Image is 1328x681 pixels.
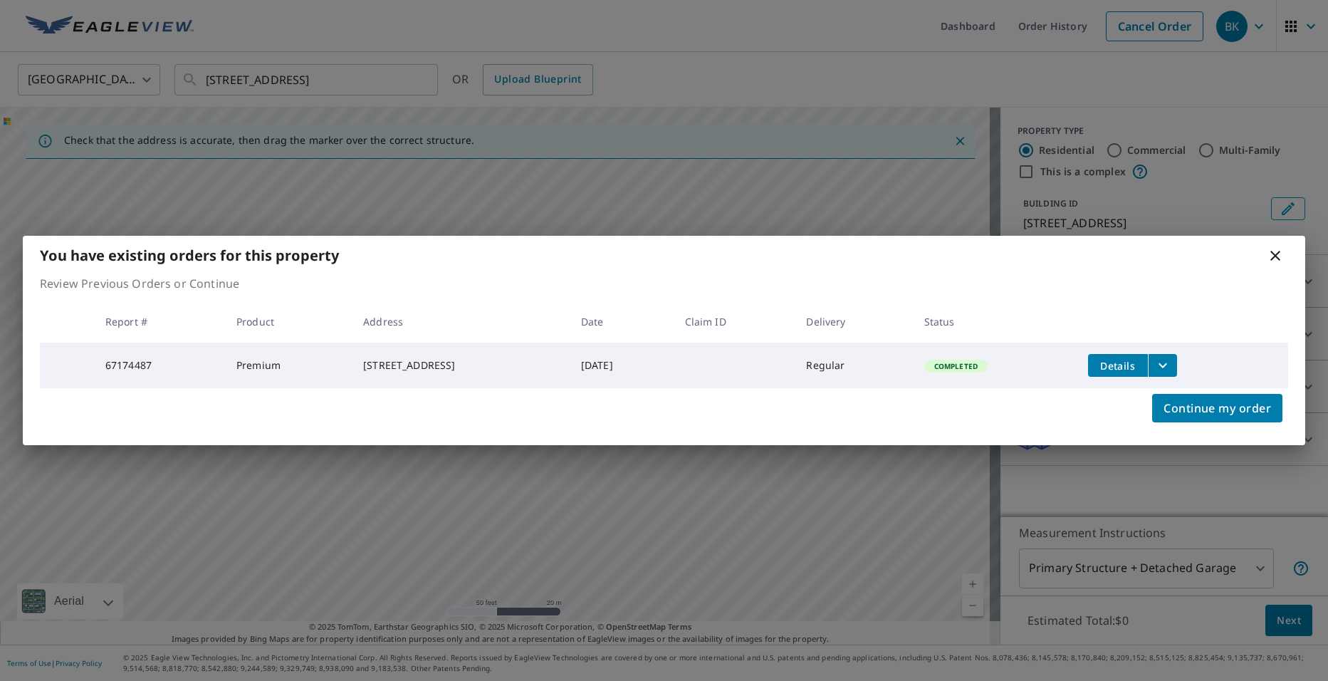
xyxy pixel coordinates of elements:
[94,343,225,388] td: 67174487
[1152,394,1282,422] button: Continue my order
[913,301,1077,343] th: Status
[225,301,352,343] th: Product
[674,301,795,343] th: Claim ID
[40,246,339,265] b: You have existing orders for this property
[795,343,912,388] td: Regular
[1164,398,1271,418] span: Continue my order
[225,343,352,388] td: Premium
[363,358,558,373] div: [STREET_ADDRESS]
[795,301,912,343] th: Delivery
[926,361,986,371] span: Completed
[1097,359,1139,373] span: Details
[94,301,225,343] th: Report #
[1088,354,1148,377] button: detailsBtn-67174487
[570,301,674,343] th: Date
[40,275,1288,292] p: Review Previous Orders or Continue
[1148,354,1177,377] button: filesDropdownBtn-67174487
[352,301,570,343] th: Address
[570,343,674,388] td: [DATE]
